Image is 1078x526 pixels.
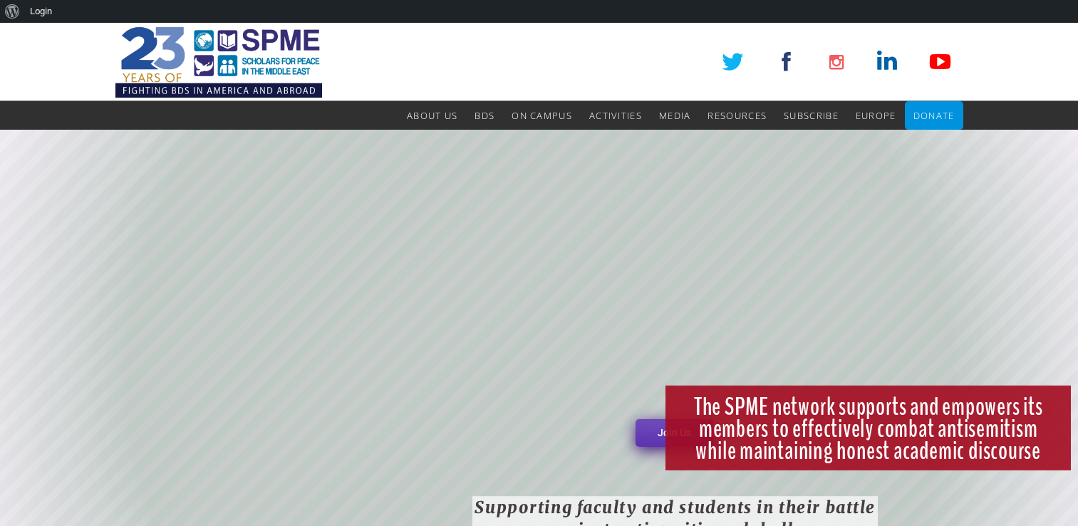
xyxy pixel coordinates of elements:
span: On Campus [512,109,572,122]
a: Resources [708,101,767,130]
img: SPME [115,23,322,101]
rs-layer: The SPME network supports and empowers its members to effectively combat antisemitism while maint... [665,386,1071,470]
span: Europe [856,109,896,122]
span: About Us [407,109,457,122]
span: Activities [589,109,642,122]
a: Subscribe [784,101,839,130]
a: Media [659,101,691,130]
span: Donate [913,109,955,122]
a: Join Us [636,419,713,447]
span: Subscribe [784,109,839,122]
span: Resources [708,109,767,122]
a: BDS [475,101,494,130]
a: Donate [913,101,955,130]
a: About Us [407,101,457,130]
a: Europe [856,101,896,130]
span: Media [659,109,691,122]
a: Activities [589,101,642,130]
a: On Campus [512,101,572,130]
span: BDS [475,109,494,122]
